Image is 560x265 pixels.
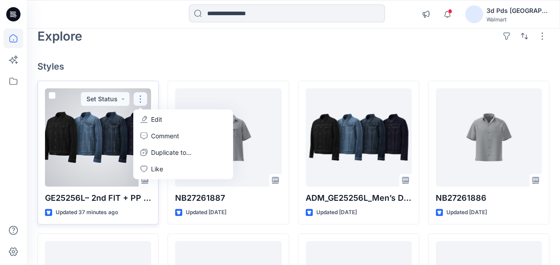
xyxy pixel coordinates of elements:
a: ADM_GE25256L_Men’s Denim Jacket [306,88,412,186]
p: Like [151,164,163,174]
div: 3d Pds [GEOGRAPHIC_DATA] [486,5,549,16]
p: Updated 37 minutes ago [56,208,118,217]
img: avatar [465,5,483,23]
a: GE25256L– 2nd FIT + PP Men’s Denim Jacket [45,88,151,186]
p: Edit [151,115,162,124]
a: Edit [135,111,231,128]
p: ADM_GE25256L_Men’s Denim Jacket [306,192,412,204]
p: Comment [151,131,179,141]
p: Updated [DATE] [316,208,357,217]
p: NB27261887 [175,192,281,204]
p: Updated [DATE] [186,208,226,217]
p: NB27261886 [436,192,542,204]
p: Updated [DATE] [446,208,487,217]
a: NB27261886 [436,88,542,186]
a: NB27261887 [175,88,281,186]
h2: Explore [37,29,82,43]
p: Duplicate to... [151,148,192,157]
div: Walmart [486,16,549,23]
h4: Styles [37,61,549,72]
p: GE25256L– 2nd FIT + PP Men’s Denim Jacket [45,192,151,204]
